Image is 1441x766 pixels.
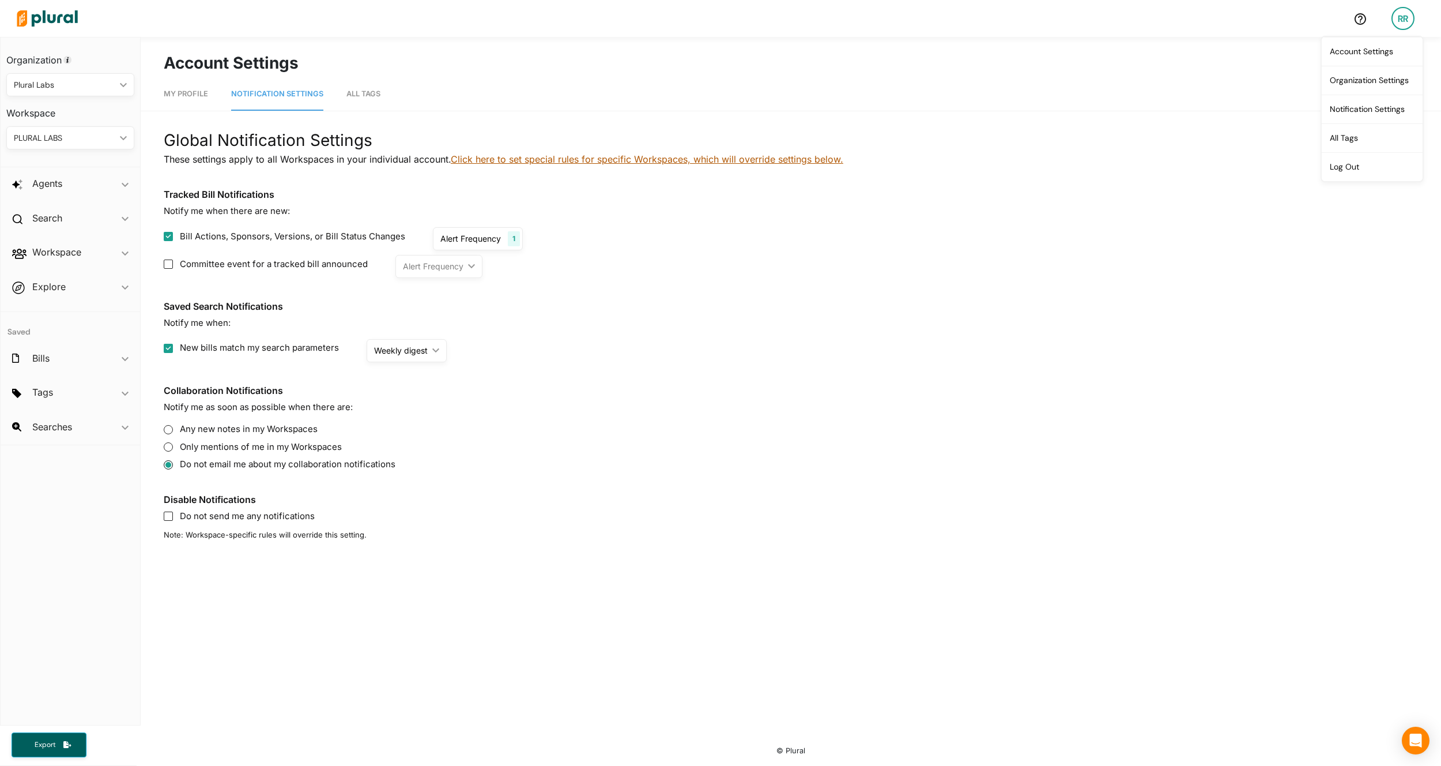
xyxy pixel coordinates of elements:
[164,189,1418,200] h3: Tracked Bill Notifications
[164,301,1418,312] h3: Saved Search Notifications
[164,510,1418,523] label: Do not send me any notifications
[1322,66,1423,95] a: Organization Settings
[27,740,63,750] span: Export
[1402,727,1429,754] div: Open Intercom Messenger
[1382,2,1424,35] a: RR
[62,55,73,65] div: Tooltip anchor
[508,231,520,246] div: 1
[164,128,1418,152] div: Global Notification Settings
[180,441,342,454] span: Only mentions of me in my Workspaces
[164,78,208,111] a: My Profile
[164,344,173,353] input: New bills match my search parameters
[1322,37,1423,66] a: Account Settings
[164,442,173,452] input: Only mentions of me in my Workspaces
[451,153,843,165] a: Click here to set special rules for specific Workspaces, which will override settings below.
[164,401,1418,414] p: Notify me as soon as possible when there are:
[32,386,53,399] h2: Tags
[1,312,140,340] h4: Saved
[180,341,339,355] span: New bills match my search parameters
[6,43,134,69] h3: Organization
[164,512,173,521] input: Do not send me any notifications
[32,280,66,293] h2: Explore
[374,344,428,356] div: Weekly digest
[12,733,86,757] button: Export
[180,258,368,271] span: Committee event for a tracked bill announced
[164,260,173,269] input: Committee event for a tracked bill announced
[164,423,1418,436] label: Any new notes in my Workspaces
[164,460,173,470] input: Do not email me about my collaboration notifications
[164,205,1418,218] p: Notify me when there are new:
[1322,95,1423,123] a: Notification Settings
[32,352,50,365] h2: Bills
[1322,152,1423,181] a: Log Out
[164,385,1418,396] h3: Collaboration Notifications
[164,51,1418,75] h1: Account Settings
[14,79,115,91] div: Plural Labs
[440,232,501,245] div: Alert Frequency
[164,530,367,539] span: Note: Workspace-specific rules will override this setting.
[6,96,134,122] h3: Workspace
[231,89,323,98] span: Notification Settings
[164,232,173,241] input: Bill Actions, Sponsors, Versions, or Bill Status Changes
[164,152,1418,166] p: These settings apply to all Workspaces in your individual account.
[346,89,380,98] span: All Tags
[403,260,463,272] div: Alert Frequency
[346,78,380,111] a: All Tags
[1391,7,1414,30] div: RR
[164,458,1418,471] label: Do not email me about my collaboration notifications
[32,212,62,224] h2: Search
[32,246,81,258] h2: Workspace
[14,132,115,144] div: PLURAL LABS
[776,746,805,755] small: © Plural
[180,230,405,243] span: Bill Actions, Sponsors, Versions, or Bill Status Changes
[231,78,323,111] a: Notification Settings
[164,425,173,434] input: Any new notes in my Workspaces
[164,317,1418,330] p: Notify me when:
[32,420,72,433] h2: Searches
[1322,123,1423,152] a: All Tags
[32,177,62,190] h2: Agents
[164,89,208,98] span: My Profile
[164,494,1418,505] h3: Disable Notifications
